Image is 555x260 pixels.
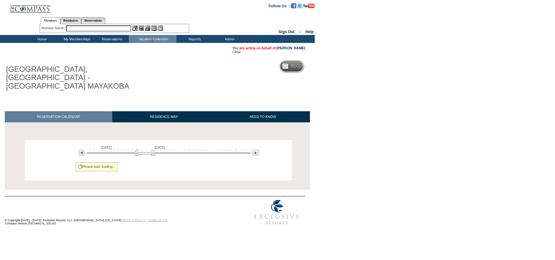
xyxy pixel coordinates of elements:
img: spinner2.gif [78,164,83,169]
a: [PERSON_NAME] [277,46,305,50]
a: Help [305,30,314,34]
td: Admin [211,35,246,43]
span: [DATE] [101,146,112,149]
td: Follow Us :: [269,3,291,8]
a: RESERVATION CALENDAR [5,111,112,122]
span: You are acting on behalf of: [232,46,305,50]
td: Vacation Collection [129,35,176,43]
h5: Reservation Calendar [291,64,339,68]
img: Impersonate [145,25,150,31]
td: Reports [176,35,211,43]
a: RESIDENCE MAP [112,111,216,122]
td: Reservations [94,35,129,43]
a: Follow us on Twitter [297,3,302,7]
img: View [139,25,144,31]
a: NEED TO KNOW [216,111,310,122]
img: Exclusive Resorts [248,196,305,228]
span: [DATE] [154,146,165,149]
a: Subscribe to our YouTube Channel [303,3,315,7]
td: My Memberships [59,35,94,43]
div: Member Name: [41,25,66,31]
img: b_calculator.gif [158,25,163,31]
span: :: [299,30,301,34]
a: Sign Out [278,30,294,34]
a: Clear [232,50,241,54]
td: © Copyright [DATE] - [DATE]. Exclusive Resorts, LLC. [GEOGRAPHIC_DATA], [US_STATE]. Compass Versi... [5,197,227,228]
img: b_edit.gif [132,25,138,31]
a: TERMS OF USE [148,219,168,222]
a: Become our fan on Facebook [291,3,296,7]
a: Reservations [81,17,105,24]
img: Reservations [151,25,157,31]
img: Subscribe to our YouTube Channel [303,3,315,8]
img: Follow us on Twitter [297,3,302,8]
td: Home [24,35,59,43]
a: PRIVACY POLICY [122,219,145,222]
img: Next [252,150,258,156]
img: Previous [79,150,85,156]
div: Please wait, loading... [76,162,118,171]
a: Members [41,17,60,24]
h1: [GEOGRAPHIC_DATA], [GEOGRAPHIC_DATA] - [GEOGRAPHIC_DATA] MAYAKOBA [5,64,147,92]
a: Residences [60,17,81,24]
img: Become our fan on Facebook [291,3,296,8]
